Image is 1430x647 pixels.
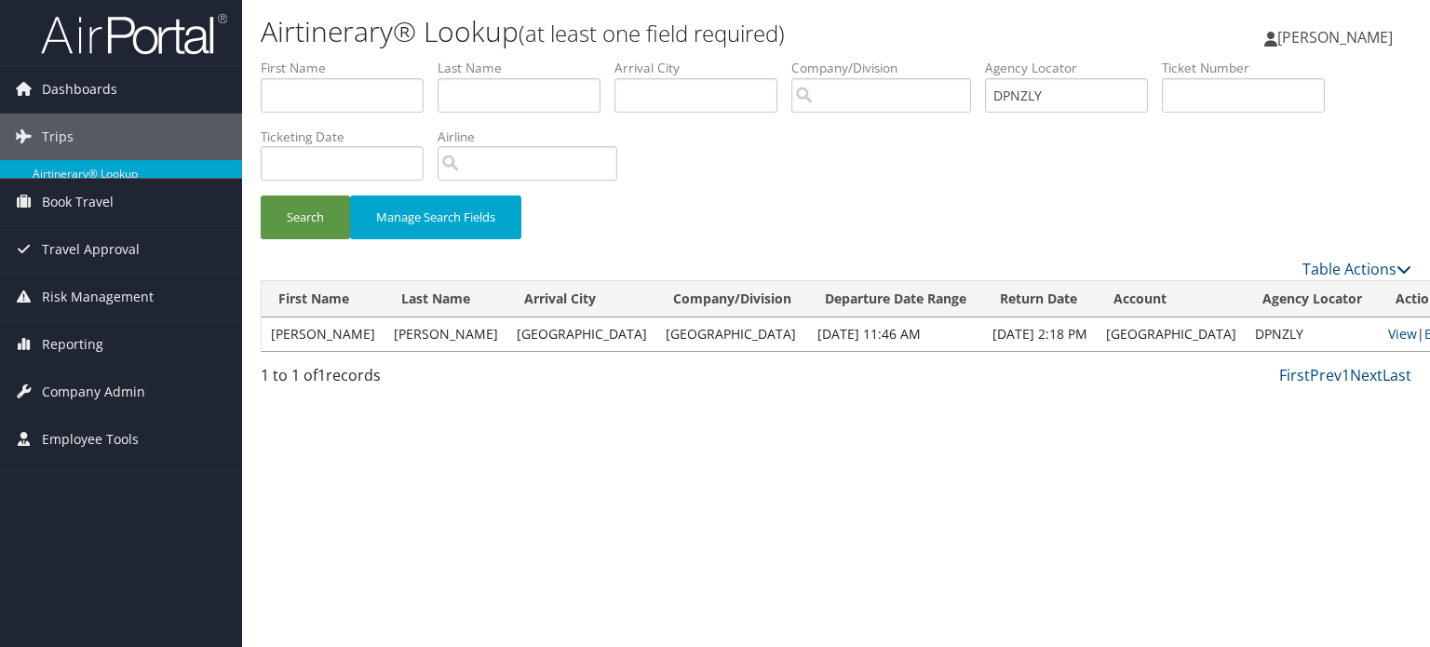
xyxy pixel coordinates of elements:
[1279,365,1310,385] a: First
[1097,317,1246,351] td: [GEOGRAPHIC_DATA]
[261,59,438,77] label: First Name
[42,114,74,160] span: Trips
[507,281,656,317] th: Arrival City: activate to sort column ascending
[656,281,808,317] th: Company/Division
[261,12,1028,51] h1: Airtinerary® Lookup
[42,369,145,415] span: Company Admin
[614,59,791,77] label: Arrival City
[261,128,438,146] label: Ticketing Date
[438,128,631,146] label: Airline
[1302,259,1411,279] a: Table Actions
[983,281,1097,317] th: Return Date: activate to sort column ascending
[656,317,808,351] td: [GEOGRAPHIC_DATA]
[1264,9,1411,65] a: [PERSON_NAME]
[262,281,384,317] th: First Name: activate to sort column ascending
[808,281,983,317] th: Departure Date Range: activate to sort column ascending
[1277,27,1393,47] span: [PERSON_NAME]
[262,317,384,351] td: [PERSON_NAME]
[317,365,326,385] span: 1
[1350,365,1383,385] a: Next
[261,195,350,239] button: Search
[42,179,114,225] span: Book Travel
[1246,317,1379,351] td: DPNZLY
[1388,325,1417,343] a: View
[384,281,507,317] th: Last Name: activate to sort column ascending
[1383,365,1411,385] a: Last
[350,195,521,239] button: Manage Search Fields
[261,364,528,396] div: 1 to 1 of records
[41,12,227,56] img: airportal-logo.png
[791,59,985,77] label: Company/Division
[983,317,1097,351] td: [DATE] 2:18 PM
[42,66,117,113] span: Dashboards
[1310,365,1342,385] a: Prev
[42,321,103,368] span: Reporting
[42,416,139,463] span: Employee Tools
[519,18,785,48] small: (at least one field required)
[1097,281,1246,317] th: Account: activate to sort column ascending
[985,59,1162,77] label: Agency Locator
[42,226,140,273] span: Travel Approval
[1342,365,1350,385] a: 1
[42,274,154,320] span: Risk Management
[1246,281,1379,317] th: Agency Locator: activate to sort column ascending
[384,317,507,351] td: [PERSON_NAME]
[808,317,983,351] td: [DATE] 11:46 AM
[1162,59,1339,77] label: Ticket Number
[507,317,656,351] td: [GEOGRAPHIC_DATA]
[438,59,614,77] label: Last Name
